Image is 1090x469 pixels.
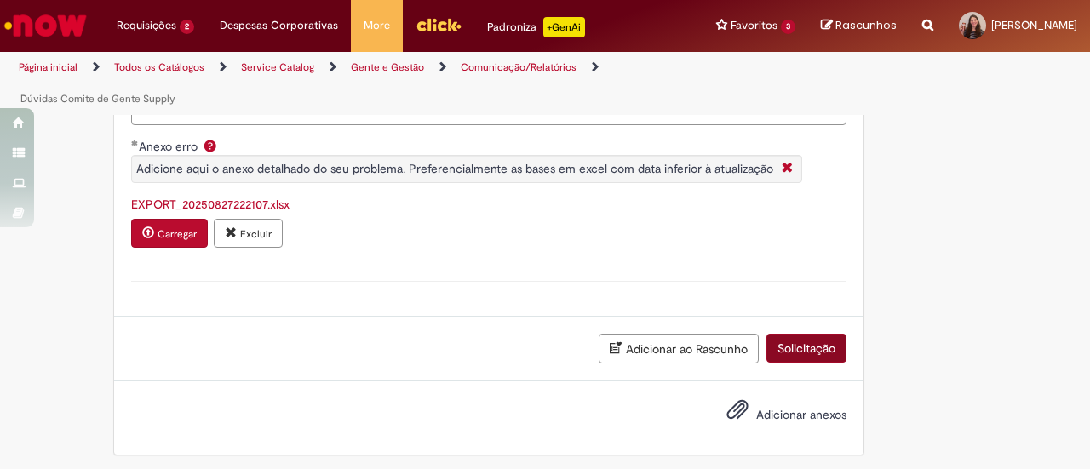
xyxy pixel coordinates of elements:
[136,161,773,176] span: Adicione aqui o anexo detalhado do seu problema. Preferencialmente as bases em excel com data inf...
[200,139,221,152] span: Ajuda para Anexo erro
[777,160,797,178] i: Fechar More information Por question_anexo_erro
[241,60,314,74] a: Service Catalog
[20,92,175,106] a: Dúvidas Comite de Gente Supply
[240,227,272,241] small: Excluir
[19,60,77,74] a: Página inicial
[131,197,290,212] a: Download de EXPORT_20250827222107.xlsx
[139,139,201,154] span: Anexo erro
[364,17,390,34] span: More
[731,17,777,34] span: Favoritos
[13,52,714,115] ul: Trilhas de página
[835,17,897,33] span: Rascunhos
[487,17,585,37] div: Padroniza
[543,17,585,37] p: +GenAi
[131,219,208,248] button: Carregar anexo de Anexo erro Required
[214,219,283,248] button: Excluir anexo EXPORT_20250827222107.xlsx
[114,60,204,74] a: Todos os Catálogos
[351,60,424,74] a: Gente e Gestão
[131,140,139,146] span: Obrigatório Preenchido
[117,17,176,34] span: Requisições
[461,60,577,74] a: Comunicação/Relatórios
[991,18,1077,32] span: [PERSON_NAME]
[766,334,846,363] button: Solicitação
[599,334,759,363] button: Adicionar ao Rascunho
[781,20,795,34] span: 3
[416,12,462,37] img: click_logo_yellow_360x200.png
[756,407,846,422] span: Adicionar anexos
[180,20,194,34] span: 2
[722,394,753,433] button: Adicionar anexos
[2,9,89,43] img: ServiceNow
[158,227,197,241] small: Carregar
[821,18,897,34] a: Rascunhos
[220,17,338,34] span: Despesas Corporativas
